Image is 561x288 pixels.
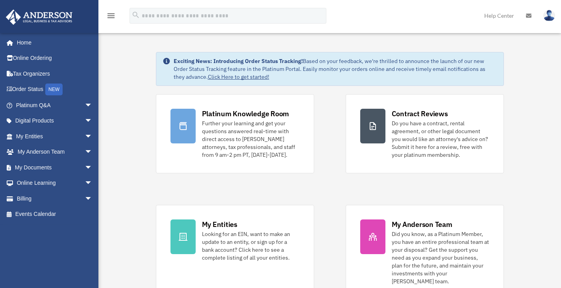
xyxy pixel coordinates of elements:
[202,219,237,229] div: My Entities
[174,58,303,65] strong: Exciting News: Introducing Order Status Tracking!
[6,206,104,222] a: Events Calendar
[174,57,497,81] div: Based on your feedback, we're thrilled to announce the launch of our new Order Status Tracking fe...
[45,84,63,95] div: NEW
[6,97,104,113] a: Platinum Q&Aarrow_drop_down
[543,10,555,21] img: User Pic
[85,175,100,191] span: arrow_drop_down
[85,160,100,176] span: arrow_drop_down
[6,35,100,50] a: Home
[6,144,104,160] a: My Anderson Teamarrow_drop_down
[131,11,140,19] i: search
[156,94,314,173] a: Platinum Knowledge Room Further your learning and get your questions answered real-time with dire...
[6,191,104,206] a: Billingarrow_drop_down
[85,113,100,129] span: arrow_drop_down
[106,14,116,20] a: menu
[6,160,104,175] a: My Documentsarrow_drop_down
[4,9,75,25] img: Anderson Advisors Platinum Portal
[106,11,116,20] i: menu
[85,144,100,160] span: arrow_drop_down
[6,82,104,98] a: Order StatusNEW
[392,119,489,159] div: Do you have a contract, rental agreement, or other legal document you would like an attorney's ad...
[202,230,300,262] div: Looking for an EIN, want to make an update to an entity, or sign up for a bank account? Click her...
[85,191,100,207] span: arrow_drop_down
[202,109,289,119] div: Platinum Knowledge Room
[392,230,489,285] div: Did you know, as a Platinum Member, you have an entire professional team at your disposal? Get th...
[6,113,104,129] a: Digital Productsarrow_drop_down
[85,128,100,145] span: arrow_drop_down
[392,109,448,119] div: Contract Reviews
[6,66,104,82] a: Tax Organizers
[6,50,104,66] a: Online Ordering
[392,219,452,229] div: My Anderson Team
[85,97,100,113] span: arrow_drop_down
[6,175,104,191] a: Online Learningarrow_drop_down
[202,119,300,159] div: Further your learning and get your questions answered real-time with direct access to [PERSON_NAM...
[346,94,504,173] a: Contract Reviews Do you have a contract, rental agreement, or other legal document you would like...
[6,128,104,144] a: My Entitiesarrow_drop_down
[208,73,269,80] a: Click Here to get started!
